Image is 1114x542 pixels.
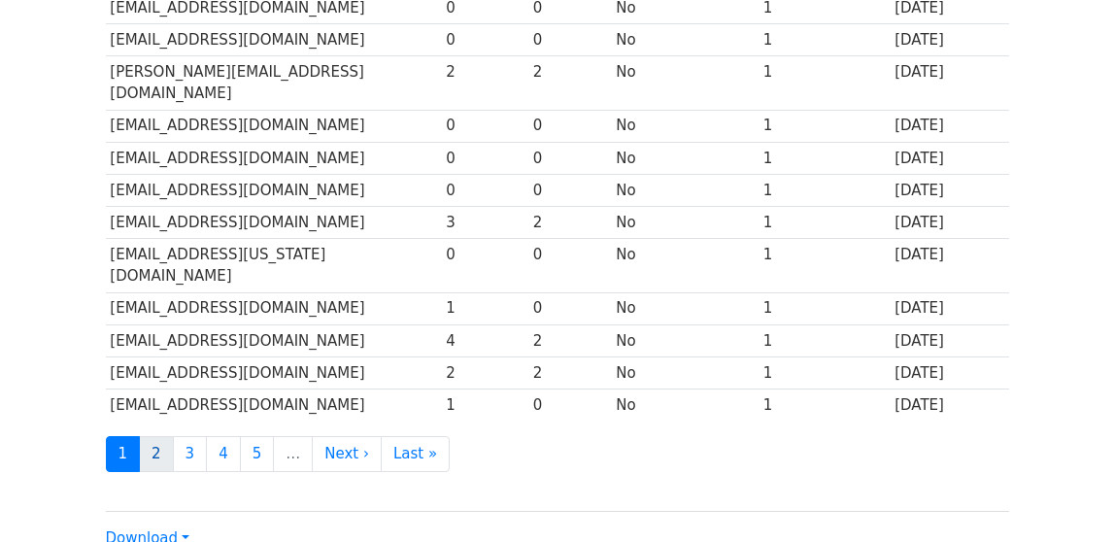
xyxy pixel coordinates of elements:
[528,56,611,111] td: 2
[890,389,1008,421] td: [DATE]
[528,23,611,55] td: 0
[611,292,758,324] td: No
[890,292,1008,324] td: [DATE]
[441,110,528,142] td: 0
[441,324,528,356] td: 4
[890,23,1008,55] td: [DATE]
[173,436,208,472] a: 3
[890,174,1008,206] td: [DATE]
[759,324,891,356] td: 1
[106,239,442,293] td: [EMAIL_ADDRESS][US_STATE][DOMAIN_NAME]
[106,23,442,55] td: [EMAIL_ADDRESS][DOMAIN_NAME]
[759,110,891,142] td: 1
[611,389,758,421] td: No
[611,356,758,389] td: No
[759,292,891,324] td: 1
[441,292,528,324] td: 1
[611,206,758,238] td: No
[528,324,611,356] td: 2
[759,174,891,206] td: 1
[890,324,1008,356] td: [DATE]
[528,174,611,206] td: 0
[528,206,611,238] td: 2
[1017,449,1114,542] iframe: Chat Widget
[106,292,442,324] td: [EMAIL_ADDRESS][DOMAIN_NAME]
[759,56,891,111] td: 1
[759,23,891,55] td: 1
[106,356,442,389] td: [EMAIL_ADDRESS][DOMAIN_NAME]
[890,142,1008,174] td: [DATE]
[106,110,442,142] td: [EMAIL_ADDRESS][DOMAIN_NAME]
[106,436,141,472] a: 1
[890,110,1008,142] td: [DATE]
[441,389,528,421] td: 1
[611,142,758,174] td: No
[528,142,611,174] td: 0
[611,110,758,142] td: No
[759,142,891,174] td: 1
[611,174,758,206] td: No
[106,206,442,238] td: [EMAIL_ADDRESS][DOMAIN_NAME]
[441,206,528,238] td: 3
[139,436,174,472] a: 2
[106,174,442,206] td: [EMAIL_ADDRESS][DOMAIN_NAME]
[106,324,442,356] td: [EMAIL_ADDRESS][DOMAIN_NAME]
[206,436,241,472] a: 4
[441,56,528,111] td: 2
[611,23,758,55] td: No
[441,356,528,389] td: 2
[528,110,611,142] td: 0
[106,56,442,111] td: [PERSON_NAME][EMAIL_ADDRESS][DOMAIN_NAME]
[441,23,528,55] td: 0
[441,239,528,293] td: 0
[381,436,450,472] a: Last »
[441,142,528,174] td: 0
[528,239,611,293] td: 0
[106,142,442,174] td: [EMAIL_ADDRESS][DOMAIN_NAME]
[528,356,611,389] td: 2
[759,206,891,238] td: 1
[890,56,1008,111] td: [DATE]
[759,389,891,421] td: 1
[890,239,1008,293] td: [DATE]
[890,206,1008,238] td: [DATE]
[611,239,758,293] td: No
[106,389,442,421] td: [EMAIL_ADDRESS][DOMAIN_NAME]
[441,174,528,206] td: 0
[759,239,891,293] td: 1
[759,356,891,389] td: 1
[611,56,758,111] td: No
[890,356,1008,389] td: [DATE]
[528,389,611,421] td: 0
[312,436,382,472] a: Next ›
[611,324,758,356] td: No
[240,436,275,472] a: 5
[528,292,611,324] td: 0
